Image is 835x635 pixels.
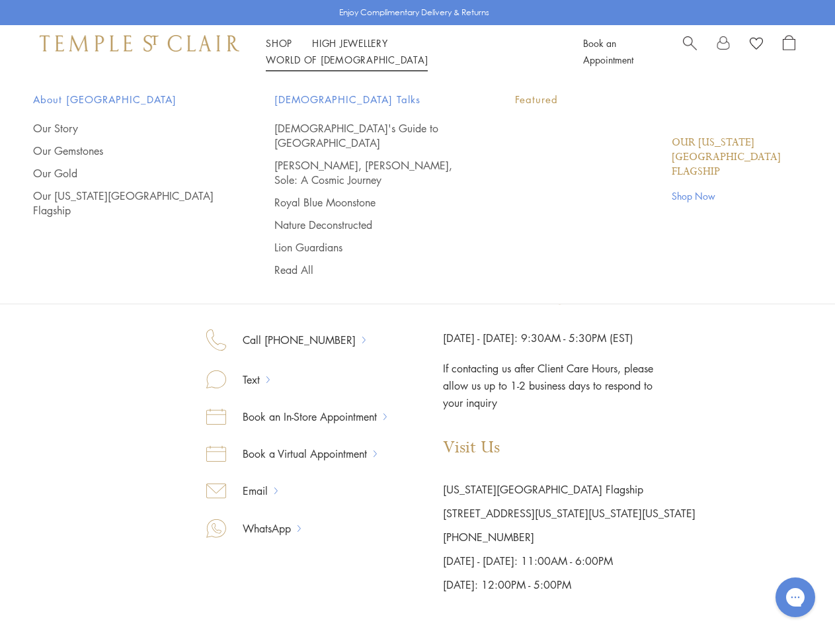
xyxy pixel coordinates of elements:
[443,549,696,573] p: [DATE] - [DATE]: 11:00AM - 6:00PM
[750,35,763,55] a: View Wishlist
[266,53,428,66] a: World of [DEMOGRAPHIC_DATA]World of [DEMOGRAPHIC_DATA]
[783,35,795,68] a: Open Shopping Bag
[33,91,221,108] span: About [GEOGRAPHIC_DATA]
[33,166,221,181] a: Our Gold
[443,506,696,521] a: [STREET_ADDRESS][US_STATE][US_STATE][US_STATE]
[683,35,697,68] a: Search
[33,144,221,158] a: Our Gemstones
[274,91,463,108] span: [DEMOGRAPHIC_DATA] Talks
[226,520,298,537] a: WhatsApp
[274,121,463,150] a: [DEMOGRAPHIC_DATA]'s Guide to [GEOGRAPHIC_DATA]
[769,573,822,622] iframe: Gorgias live chat messenger
[266,35,553,68] nav: Main navigation
[274,263,463,277] a: Read All
[672,136,802,179] a: Our [US_STATE][GEOGRAPHIC_DATA] Flagship
[274,218,463,232] a: Nature Deconstructed
[443,290,696,310] p: Client Care Hours
[312,36,388,50] a: High JewelleryHigh Jewellery
[274,195,463,210] a: Royal Blue Moonstone
[274,158,463,187] a: [PERSON_NAME], [PERSON_NAME], Sole: A Cosmic Journey
[515,91,802,108] p: Featured
[226,408,383,425] a: Book an In-Store Appointment
[33,121,221,136] a: Our Story
[672,189,802,203] a: Shop Now
[226,371,266,388] a: Text
[443,573,696,597] p: [DATE]: 12:00PM - 5:00PM
[266,36,292,50] a: ShopShop
[33,189,221,218] a: Our [US_STATE][GEOGRAPHIC_DATA] Flagship
[583,36,633,66] a: Book an Appointment
[206,290,387,310] p: Contact Us
[40,35,239,51] img: Temple St. Clair
[274,240,463,255] a: Lion Guardians
[443,530,534,544] a: [PHONE_NUMBER]
[226,331,362,349] a: Call [PHONE_NUMBER]
[226,482,274,499] a: Email
[443,347,655,411] p: If contacting us after Client Care Hours, please allow us up to 1-2 business days to respond to y...
[443,329,696,347] p: [DATE] - [DATE]: 9:30AM - 5:30PM (EST)
[443,438,696,458] p: Visit Us
[226,445,374,462] a: Book a Virtual Appointment
[339,6,489,19] p: Enjoy Complimentary Delivery & Returns
[443,478,696,501] p: [US_STATE][GEOGRAPHIC_DATA] Flagship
